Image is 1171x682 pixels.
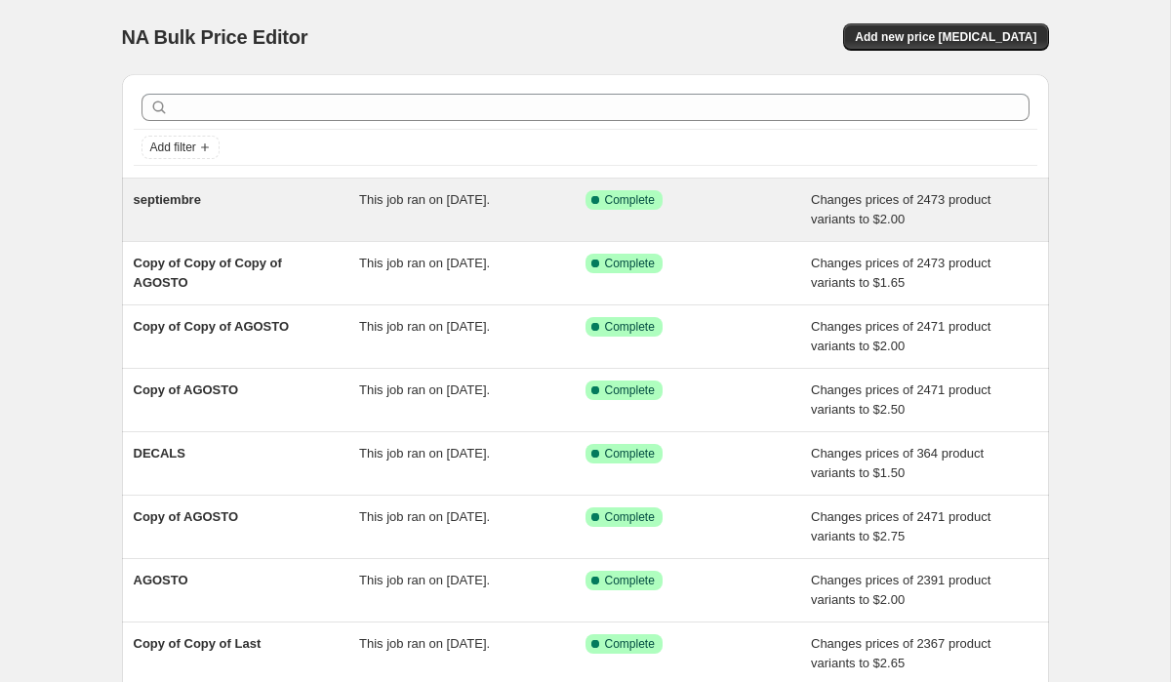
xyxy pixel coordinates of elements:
[811,256,990,290] span: Changes prices of 2473 product variants to $1.65
[359,256,490,270] span: This job ran on [DATE].
[605,192,655,208] span: Complete
[359,636,490,651] span: This job ran on [DATE].
[134,256,282,290] span: Copy of Copy of Copy of AGOSTO
[359,319,490,334] span: This job ran on [DATE].
[359,192,490,207] span: This job ran on [DATE].
[811,573,990,607] span: Changes prices of 2391 product variants to $2.00
[811,382,990,417] span: Changes prices of 2471 product variants to $2.50
[359,573,490,587] span: This job ran on [DATE].
[605,319,655,335] span: Complete
[134,636,262,651] span: Copy of Copy of Last
[605,446,655,461] span: Complete
[141,136,220,159] button: Add filter
[605,509,655,525] span: Complete
[811,636,990,670] span: Changes prices of 2367 product variants to $2.65
[150,140,196,155] span: Add filter
[134,509,239,524] span: Copy of AGOSTO
[359,446,490,461] span: This job ran on [DATE].
[134,192,201,207] span: septiembre
[605,382,655,398] span: Complete
[134,573,188,587] span: AGOSTO
[134,446,185,461] span: DECALS
[359,509,490,524] span: This job ran on [DATE].
[811,192,990,226] span: Changes prices of 2473 product variants to $2.00
[605,636,655,652] span: Complete
[855,29,1036,45] span: Add new price [MEDICAL_DATA]
[811,319,990,353] span: Changes prices of 2471 product variants to $2.00
[134,319,290,334] span: Copy of Copy of AGOSTO
[811,446,984,480] span: Changes prices of 364 product variants to $1.50
[605,573,655,588] span: Complete
[605,256,655,271] span: Complete
[134,382,239,397] span: Copy of AGOSTO
[811,509,990,543] span: Changes prices of 2471 product variants to $2.75
[843,23,1048,51] button: Add new price [MEDICAL_DATA]
[359,382,490,397] span: This job ran on [DATE].
[122,26,308,48] span: NA Bulk Price Editor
